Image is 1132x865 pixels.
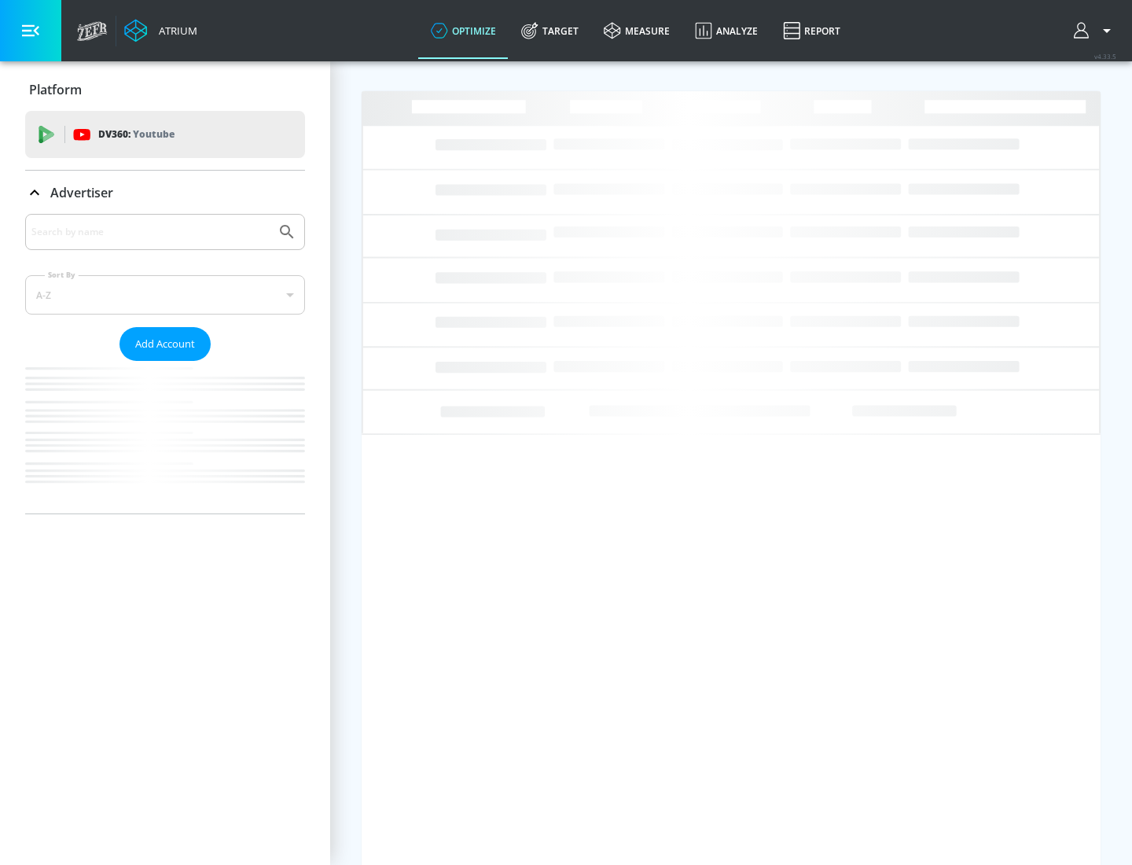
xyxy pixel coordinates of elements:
label: Sort By [45,270,79,280]
div: A-Z [25,275,305,315]
p: Youtube [133,126,175,142]
a: optimize [418,2,509,59]
span: Add Account [135,335,195,353]
div: DV360: Youtube [25,111,305,158]
a: Report [770,2,853,59]
input: Search by name [31,222,270,242]
button: Add Account [119,327,211,361]
p: Platform [29,81,82,98]
a: Analyze [682,2,770,59]
a: measure [591,2,682,59]
div: Advertiser [25,214,305,513]
div: Atrium [153,24,197,38]
div: Advertiser [25,171,305,215]
a: Atrium [124,19,197,42]
a: Target [509,2,591,59]
p: Advertiser [50,184,113,201]
div: Platform [25,68,305,112]
nav: list of Advertiser [25,361,305,513]
span: v 4.33.5 [1094,52,1116,61]
p: DV360: [98,126,175,143]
